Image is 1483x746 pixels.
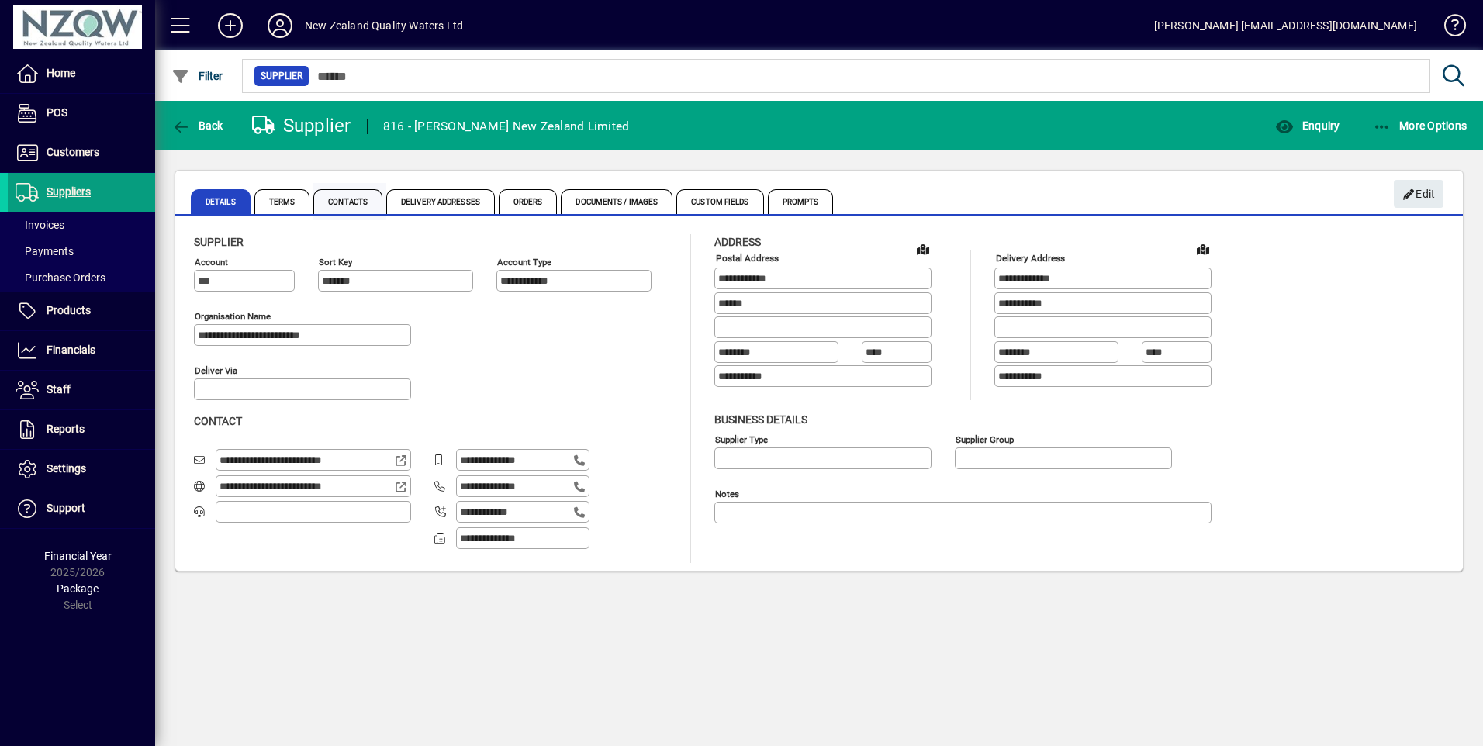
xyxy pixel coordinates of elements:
span: Contacts [313,189,382,214]
a: Support [8,489,155,528]
div: [PERSON_NAME] [EMAIL_ADDRESS][DOMAIN_NAME] [1154,13,1417,38]
a: Knowledge Base [1433,3,1464,54]
button: Enquiry [1271,112,1343,140]
a: Reports [8,410,155,449]
span: Payments [16,245,74,257]
span: Filter [171,70,223,82]
a: Settings [8,450,155,489]
button: Add [206,12,255,40]
span: Edit [1402,181,1436,207]
mat-label: Sort key [319,257,352,268]
span: Suppliers [47,185,91,198]
span: Back [171,119,223,132]
button: Profile [255,12,305,40]
span: Details [191,189,251,214]
span: Purchase Orders [16,271,105,284]
span: Enquiry [1275,119,1340,132]
mat-label: Deliver via [195,365,237,376]
a: Home [8,54,155,93]
span: Package [57,582,99,595]
mat-label: Notes [715,488,739,499]
span: Custom Fields [676,189,763,214]
mat-label: Supplier type [715,433,768,444]
span: Supplier [194,236,244,248]
a: Products [8,292,155,330]
app-page-header-button: Back [155,112,240,140]
span: Support [47,502,85,514]
a: Purchase Orders [8,264,155,291]
a: View on map [1191,237,1215,261]
div: 816 - [PERSON_NAME] New Zealand Limited [383,114,630,139]
span: More Options [1373,119,1467,132]
span: Products [47,304,91,316]
div: New Zealand Quality Waters Ltd [305,13,463,38]
a: Invoices [8,212,155,238]
span: Settings [47,462,86,475]
span: Business details [714,413,807,426]
a: View on map [911,237,935,261]
span: Prompts [768,189,834,214]
div: Supplier [252,113,351,138]
span: Delivery Addresses [386,189,495,214]
span: Financial Year [44,550,112,562]
span: Contact [194,415,242,427]
button: Edit [1394,180,1443,208]
span: Address [714,236,761,248]
span: Home [47,67,75,79]
span: Customers [47,146,99,158]
a: Payments [8,238,155,264]
span: Orders [499,189,558,214]
span: Financials [47,344,95,356]
a: Financials [8,331,155,370]
mat-label: Account [195,257,228,268]
span: Invoices [16,219,64,231]
mat-label: Organisation name [195,311,271,322]
a: Staff [8,371,155,409]
span: Documents / Images [561,189,672,214]
span: Reports [47,423,85,435]
span: POS [47,106,67,119]
mat-label: Supplier group [956,433,1014,444]
button: Back [168,112,227,140]
span: Terms [254,189,310,214]
mat-label: Account Type [497,257,551,268]
a: POS [8,94,155,133]
a: Customers [8,133,155,172]
button: Filter [168,62,227,90]
button: More Options [1369,112,1471,140]
span: Supplier [261,68,302,84]
span: Staff [47,383,71,395]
